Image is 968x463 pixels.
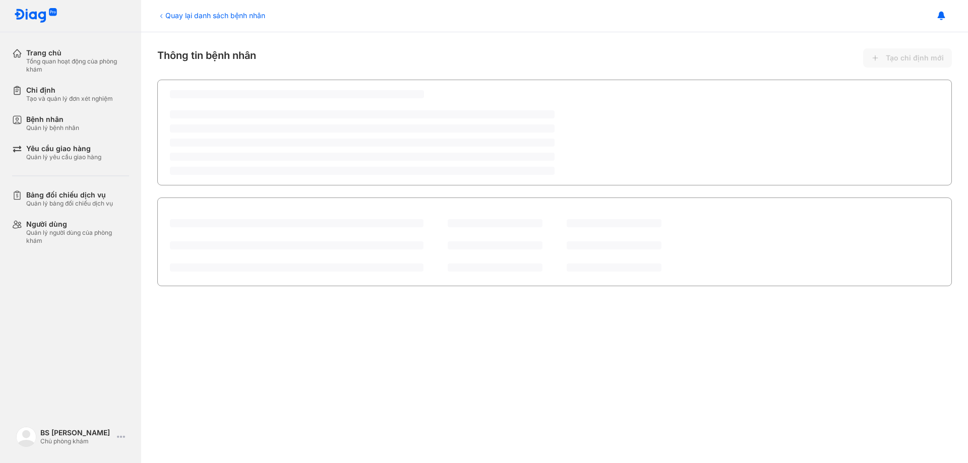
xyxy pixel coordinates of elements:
span: ‌ [170,263,423,272]
div: Yêu cầu giao hàng [26,144,101,153]
div: Quản lý yêu cầu giao hàng [26,153,101,161]
div: Tạo và quản lý đơn xét nghiệm [26,95,113,103]
div: Bảng đối chiếu dịch vụ [26,190,113,200]
div: Quản lý bệnh nhân [26,124,79,132]
img: logo [16,427,36,447]
span: ‌ [170,124,555,133]
div: Quay lại danh sách bệnh nhân [157,10,265,21]
span: ‌ [448,219,542,227]
span: ‌ [567,241,661,249]
button: Tạo chỉ định mới [863,48,952,68]
div: Thông tin bệnh nhân [157,48,952,68]
span: ‌ [170,153,555,161]
div: Bệnh nhân [26,115,79,124]
span: ‌ [170,241,423,249]
span: ‌ [448,241,542,249]
img: logo [14,8,57,24]
div: Người dùng [26,220,129,229]
span: ‌ [448,263,542,272]
div: Chủ phòng khám [40,437,113,445]
div: Quản lý bảng đối chiếu dịch vụ [26,200,113,208]
div: Chỉ định [26,86,113,95]
div: BS [PERSON_NAME] [40,428,113,437]
span: ‌ [170,167,555,175]
div: Quản lý người dùng của phòng khám [26,229,129,245]
span: ‌ [170,219,423,227]
div: Tổng quan hoạt động của phòng khám [26,57,129,74]
span: ‌ [170,90,424,98]
div: Lịch sử chỉ định [170,207,231,219]
div: Trang chủ [26,48,129,57]
span: ‌ [567,263,661,272]
span: Tạo chỉ định mới [886,53,944,62]
span: ‌ [567,219,661,227]
span: ‌ [170,139,555,147]
span: ‌ [170,110,555,118]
